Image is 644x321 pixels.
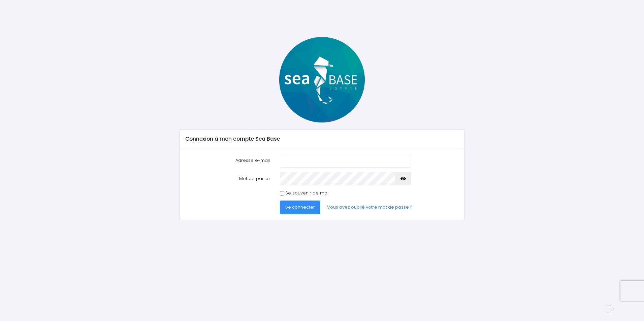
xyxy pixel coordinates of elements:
label: Se souvenir de moi [285,190,328,197]
label: Mot de passe [181,172,275,185]
button: Se connecter [280,201,320,214]
label: Adresse e-mail [181,154,275,167]
a: Vous avez oublié votre mot de passe ? [322,201,418,214]
span: Se connecter [285,204,315,210]
div: Connexion à mon compte Sea Base [180,130,464,148]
